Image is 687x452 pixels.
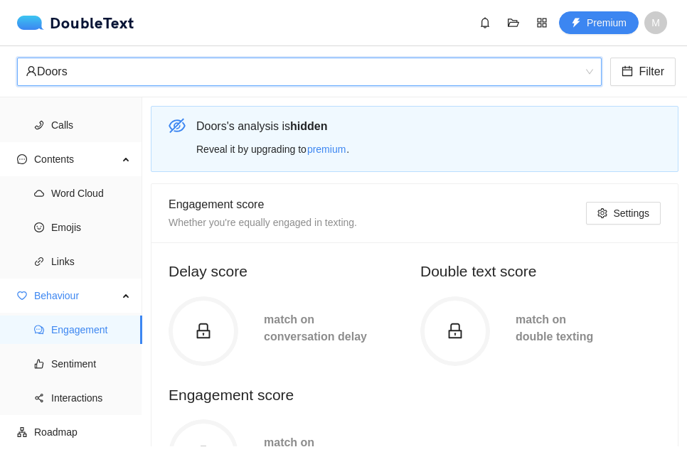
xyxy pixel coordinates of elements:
span: Doors [26,58,593,85]
span: Interactions [51,384,131,412]
button: calendarFilter [610,58,676,86]
span: premium [307,141,346,157]
div: DoubleText [17,16,134,30]
span: eye-invisible [169,117,186,134]
span: bell [474,17,496,28]
img: logo [17,16,50,30]
span: match on conversation delay [264,313,367,343]
span: Word Cloud [51,179,131,208]
span: Roadmap [34,418,131,446]
span: Settings [613,205,649,221]
a: logoDoubleText [17,16,134,30]
span: share-alt [34,393,44,403]
span: Whether you're equally engaged in texting. [169,217,357,228]
span: Premium [587,15,627,31]
span: like [34,359,44,369]
span: thunderbolt [571,18,581,29]
button: bell [474,11,496,34]
span: M [651,11,660,34]
h2: Double text score [420,259,661,283]
span: Sentiment [51,350,131,378]
span: smile [34,222,44,232]
span: match on double texting [516,313,593,343]
span: Engagement [51,316,131,344]
span: message [17,154,27,164]
h2: Delay score [169,259,409,283]
span: heart [17,291,27,301]
b: hidden [290,120,327,132]
span: phone [34,120,44,130]
button: premium [307,138,346,161]
span: setting [597,208,607,220]
span: cloud [34,188,44,198]
span: Filter [639,63,664,80]
span: user [26,65,37,77]
button: settingSettings [586,202,661,225]
button: folder-open [502,11,525,34]
span: Contents [34,145,118,173]
span: Links [51,247,131,276]
span: appstore [531,17,553,28]
div: Doors [26,58,580,85]
span: Emojis [51,213,131,242]
span: lock [195,323,212,340]
span: Doors 's analysis is [196,120,327,132]
span: link [34,257,44,267]
h2: Engagement score [169,383,409,407]
span: lock [447,323,464,340]
span: folder-open [503,17,524,28]
div: Reveal it by upgrading to . [196,138,667,161]
button: thunderboltPremium [559,11,639,34]
span: Engagement score [169,198,264,210]
span: Behaviour [34,281,118,310]
span: Calls [51,111,131,139]
span: comment [34,325,44,335]
button: appstore [531,11,553,34]
span: calendar [622,65,633,79]
span: apartment [17,427,27,437]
